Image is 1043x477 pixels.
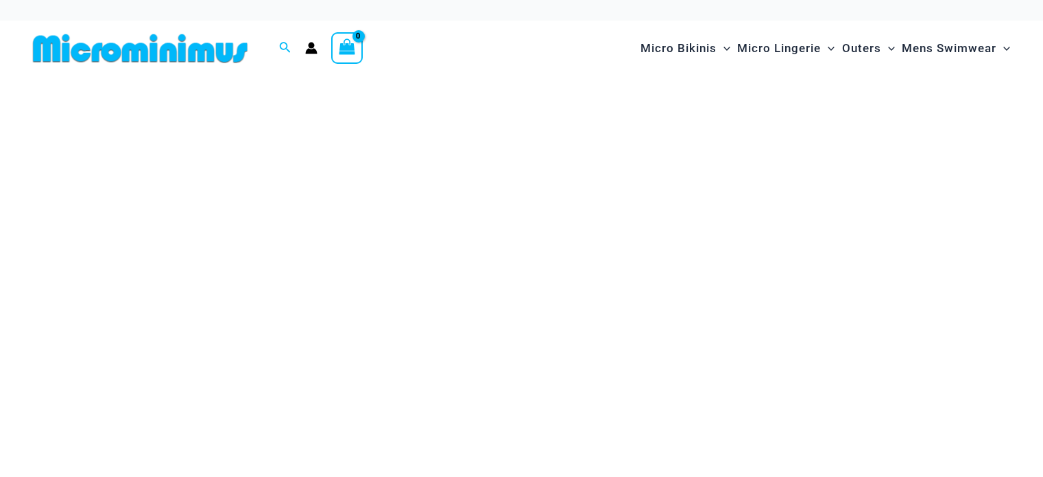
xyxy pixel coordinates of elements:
[734,27,838,69] a: Micro LingerieMenu ToggleMenu Toggle
[902,31,996,66] span: Mens Swimwear
[637,27,734,69] a: Micro BikinisMenu ToggleMenu Toggle
[839,27,898,69] a: OutersMenu ToggleMenu Toggle
[640,31,717,66] span: Micro Bikinis
[842,31,881,66] span: Outers
[305,42,317,54] a: Account icon link
[717,31,730,66] span: Menu Toggle
[27,33,253,64] img: MM SHOP LOGO FLAT
[331,32,363,64] a: View Shopping Cart, empty
[279,40,291,57] a: Search icon link
[821,31,835,66] span: Menu Toggle
[898,27,1014,69] a: Mens SwimwearMenu ToggleMenu Toggle
[881,31,895,66] span: Menu Toggle
[737,31,821,66] span: Micro Lingerie
[996,31,1010,66] span: Menu Toggle
[635,25,1016,71] nav: Site Navigation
